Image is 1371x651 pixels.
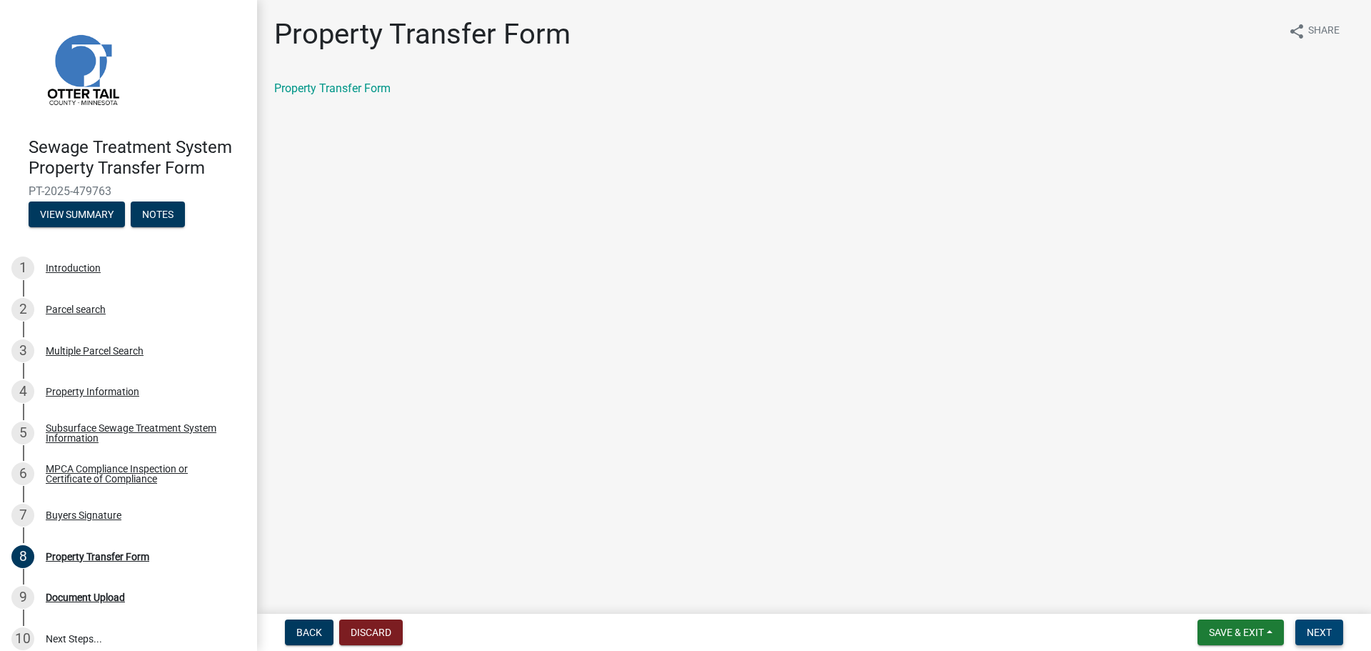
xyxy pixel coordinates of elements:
[11,462,34,485] div: 6
[1277,17,1351,45] button: shareShare
[1307,627,1332,638] span: Next
[131,209,185,221] wm-modal-confirm: Notes
[1288,23,1305,40] i: share
[274,81,391,95] a: Property Transfer Form
[1197,620,1284,645] button: Save & Exit
[296,627,322,638] span: Back
[11,627,34,650] div: 10
[46,304,106,314] div: Parcel search
[11,422,34,444] div: 5
[11,339,34,362] div: 3
[46,387,139,397] div: Property Information
[11,257,34,279] div: 1
[46,423,234,443] div: Subsurface Sewage Treatment System Information
[46,263,101,273] div: Introduction
[1308,23,1340,40] span: Share
[46,552,149,562] div: Property Transfer Form
[29,137,246,179] h4: Sewage Treatment System Property Transfer Form
[29,202,125,227] button: View Summary
[46,510,121,520] div: Buyers Signature
[11,298,34,321] div: 2
[46,592,125,602] div: Document Upload
[1209,627,1264,638] span: Save & Exit
[285,620,333,645] button: Back
[29,184,228,198] span: PT-2025-479763
[131,202,185,227] button: Notes
[11,545,34,568] div: 8
[274,17,571,51] h1: Property Transfer Form
[11,380,34,403] div: 4
[339,620,403,645] button: Discard
[29,15,136,122] img: Otter Tail County, Minnesota
[1295,620,1343,645] button: Next
[29,209,125,221] wm-modal-confirm: Summary
[46,464,234,484] div: MPCA Compliance Inspection or Certificate of Compliance
[46,346,144,356] div: Multiple Parcel Search
[11,504,34,527] div: 7
[11,586,34,609] div: 9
